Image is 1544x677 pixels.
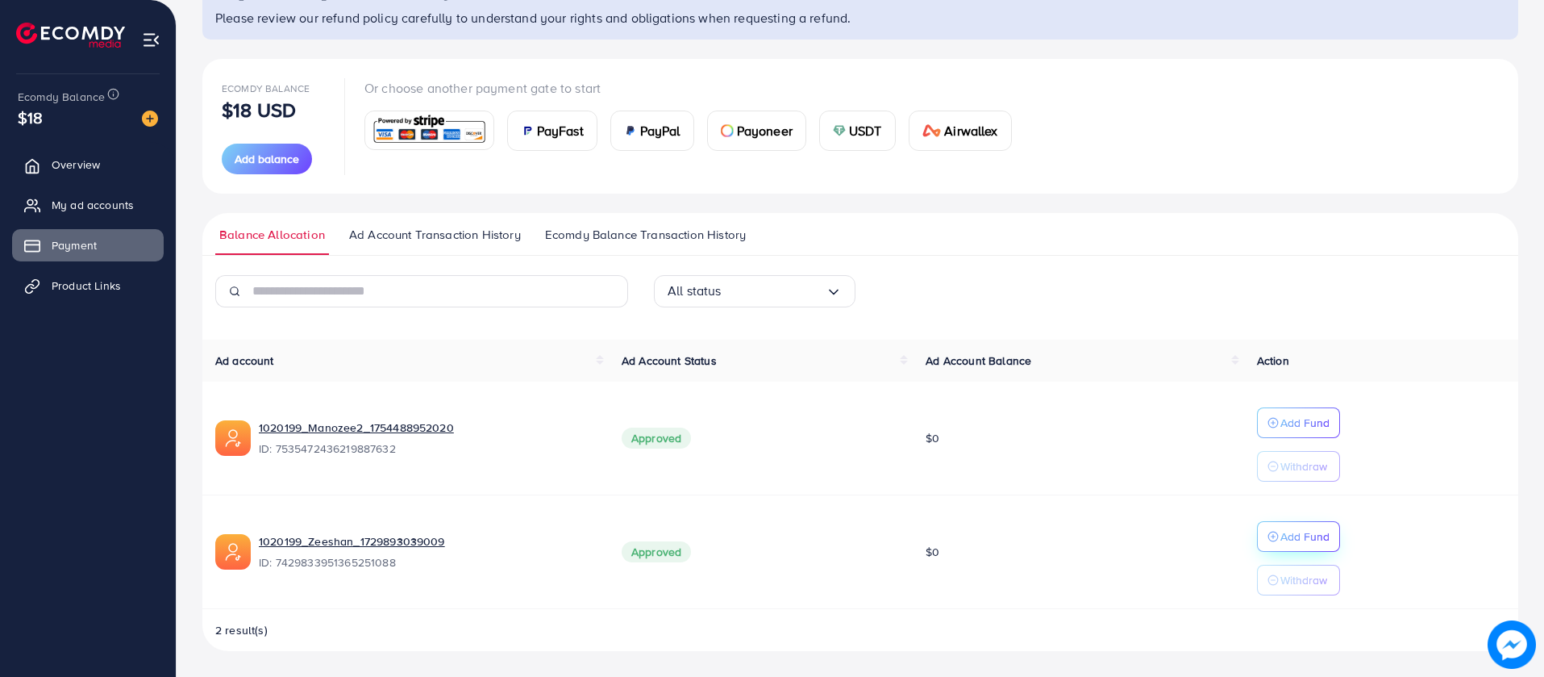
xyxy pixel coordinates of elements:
a: Payment [12,229,164,261]
a: 1020199_Zeeshan_1729893039009 [259,533,445,550]
span: $0 [926,544,939,560]
span: Approved [622,541,691,562]
span: $18 [18,106,43,129]
span: Overview [52,157,100,173]
span: Approved [622,428,691,449]
span: Ad Account Transaction History [349,226,521,244]
a: cardUSDT [819,111,896,151]
span: My ad accounts [52,197,134,213]
a: cardAirwallex [909,111,1012,151]
p: $18 USD [222,100,296,119]
img: card [721,124,734,137]
p: Add Fund [1280,527,1330,546]
span: Ad account [215,353,274,369]
button: Add Fund [1257,407,1340,438]
span: All status [668,278,722,303]
div: Search for option [654,275,855,307]
a: Overview [12,148,164,181]
span: PayPal [640,121,680,140]
button: Withdraw [1257,565,1340,596]
span: Airwallex [944,121,997,140]
button: Withdraw [1257,451,1340,482]
a: card [364,111,494,150]
a: My ad accounts [12,189,164,221]
button: Add balance [222,144,312,174]
span: Ecomdy Balance [18,89,105,105]
p: Withdraw [1280,570,1327,590]
img: ic-ads-acc.e4c84228.svg [215,420,251,456]
span: ID: 7535472436219887632 [259,441,596,457]
span: Add balance [235,151,299,167]
span: $0 [926,430,939,446]
span: Ad Account Status [622,353,717,369]
div: <span class='underline'>1020199_Manozee2_1754488952020</span></br>7535472436219887632 [259,420,596,457]
span: USDT [849,121,882,140]
span: Balance Allocation [219,226,325,244]
p: Please review our refund policy carefully to understand your rights and obligations when requesti... [215,8,1509,27]
span: Payment [52,237,97,253]
img: card [521,124,534,137]
span: Payoneer [737,121,793,140]
a: cardPayPal [610,111,694,151]
span: PayFast [537,121,584,140]
img: image [1488,621,1536,669]
p: Or choose another payment gate to start [364,78,1025,98]
a: cardPayoneer [707,111,806,151]
span: Ad Account Balance [926,353,1031,369]
a: Product Links [12,270,164,302]
img: logo [16,23,125,48]
span: 2 result(s) [215,622,268,638]
input: Search for option [722,278,826,303]
img: card [370,113,489,148]
button: Add Fund [1257,521,1340,552]
span: Ecomdy Balance [222,81,310,95]
p: Withdraw [1280,457,1327,476]
a: cardPayFast [507,111,597,151]
span: ID: 7429833951365251088 [259,554,596,570]
img: menu [142,31,160,49]
div: <span class='underline'>1020199_Zeeshan_1729893039009</span></br>7429833951365251088 [259,533,596,570]
img: card [624,124,637,137]
span: Action [1257,353,1289,369]
span: Ecomdy Balance Transaction History [545,226,746,244]
a: 1020199_Manozee2_1754488952020 [259,420,454,436]
img: card [922,124,942,137]
img: ic-ads-acc.e4c84228.svg [215,534,251,570]
img: image [142,111,158,127]
img: card [833,124,846,137]
p: Add Fund [1280,413,1330,433]
span: Product Links [52,278,121,294]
